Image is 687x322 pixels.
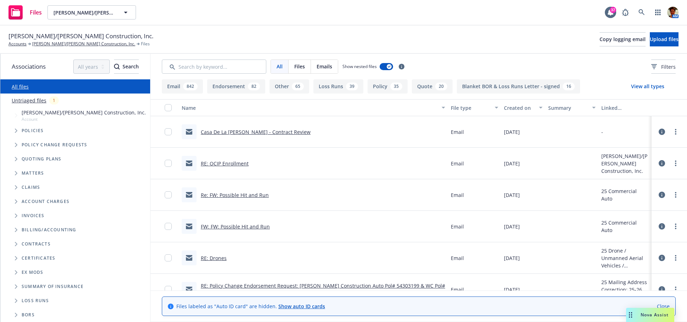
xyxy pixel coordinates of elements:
button: Endorsement [207,79,265,94]
span: Certificates [22,256,55,260]
a: Report a Bug [618,5,632,19]
span: Email [451,128,464,136]
button: Blanket BOR & Loss Runs Letter - signed [457,79,580,94]
span: Associations [12,62,46,71]
span: Email [451,254,464,262]
div: 37 [610,7,616,13]
div: Drag to move [626,308,635,322]
div: 25 Drone / Unmanned Aerial Vehicles / Unmanned Aircraft Systems Liability [601,247,649,269]
span: Filters [661,63,676,70]
span: Account charges [22,199,69,204]
span: [PERSON_NAME]/[PERSON_NAME] Construction, Inc. [22,109,146,116]
span: Policies [22,129,44,133]
input: Toggle Row Selected [165,254,172,261]
a: Untriaged files [12,97,46,104]
div: 25 Mailing Address Correction: 25-26 Auto Policy [601,278,649,301]
a: more [671,285,680,294]
a: Re: FW: Possible Hit and Run [201,192,269,198]
div: Linked associations [601,104,649,112]
div: - [601,128,603,136]
span: Copy logging email [600,36,646,43]
div: Folder Tree Example [0,223,150,322]
button: Policy [368,79,408,94]
span: [DATE] [504,128,520,136]
input: Select all [165,104,172,111]
span: Files [294,63,305,70]
input: Toggle Row Selected [165,223,172,230]
span: Claims [22,185,40,190]
a: FW: FW: Possible Hit and Run [201,223,270,230]
span: [DATE] [504,254,520,262]
input: Toggle Row Selected [165,191,172,198]
a: Files [6,2,45,22]
a: Close [657,303,670,310]
span: Invoices [22,214,45,218]
span: [PERSON_NAME]/[PERSON_NAME] Construction, Inc. [8,32,153,41]
div: Search [114,60,139,73]
button: File type [448,99,501,116]
div: File type [451,104,490,112]
span: BORs [22,313,35,317]
a: RE: OCIP Enrollment [201,160,249,167]
button: Summary [545,99,598,116]
div: Tree Example [0,107,150,223]
span: Upload files [650,36,679,43]
span: All [277,63,283,70]
button: Created on [501,99,545,116]
a: more [671,222,680,231]
img: photo [667,7,679,18]
button: Loss Runs [313,79,363,94]
span: Filters [651,63,676,70]
div: 25 Commercial Auto [601,187,649,202]
button: Nova Assist [626,308,674,322]
span: Policy change requests [22,143,87,147]
span: Billing/Accounting [22,228,76,232]
div: Name [182,104,437,112]
span: Files labeled as "Auto ID card" are hidden. [176,303,325,310]
span: [DATE] [504,286,520,293]
input: Toggle Row Selected [165,160,172,167]
a: Show auto ID cards [278,303,325,310]
span: Emails [317,63,332,70]
span: Email [451,286,464,293]
input: Toggle Row Selected [165,286,172,293]
a: Switch app [651,5,665,19]
span: [DATE] [504,160,520,167]
button: Copy logging email [600,32,646,46]
span: Quoting plans [22,157,62,161]
a: All files [12,83,29,90]
button: Quote [412,79,453,94]
span: Loss Runs [22,299,49,303]
button: Upload files [650,32,679,46]
a: Accounts [8,41,27,47]
span: Summary of insurance [22,284,84,289]
span: Email [451,223,464,230]
div: 1 [49,96,59,104]
div: [PERSON_NAME]/[PERSON_NAME] Construction, Inc. [601,152,649,175]
span: Show nested files [342,63,377,69]
div: 16 [563,83,575,90]
a: more [671,191,680,199]
span: [DATE] [504,223,520,230]
a: more [671,128,680,136]
div: 25 Commercial Auto [601,219,649,234]
input: Search by keyword... [162,60,266,74]
span: Ex Mods [22,270,43,275]
span: Files [30,10,42,15]
svg: Search [114,64,120,69]
a: RE: Drones [201,255,227,261]
button: SearchSearch [114,60,139,74]
button: Linked associations [598,99,652,116]
a: Casa De La [PERSON_NAME] - Contract Review [201,129,311,135]
div: 842 [183,83,198,90]
span: Account [22,116,146,122]
span: Matters [22,171,44,175]
input: Toggle Row Selected [165,128,172,135]
span: Contracts [22,242,51,246]
a: RE: Policy Change Endorsement Request: [PERSON_NAME] Construction Auto Pol# 54303199 & WC Pol# 54... [201,282,445,296]
div: 65 [292,83,304,90]
a: more [671,159,680,168]
span: Nova Assist [641,312,669,318]
button: View all types [620,79,676,94]
button: Email [162,79,203,94]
